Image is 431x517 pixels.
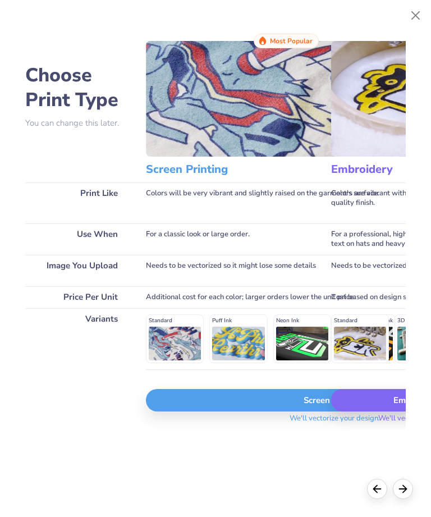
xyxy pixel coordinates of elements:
div: Image You Upload [25,255,129,286]
div: Print Like [25,182,129,223]
h2: Choose Print Type [25,63,129,112]
span: Most Popular [270,37,313,45]
div: Use When [25,223,129,255]
div: Variants [25,308,129,369]
div: Price Per Unit [25,286,129,308]
button: Close [405,5,427,26]
p: You can change this later. [25,118,129,128]
span: We'll vectorize your design. [285,414,384,430]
